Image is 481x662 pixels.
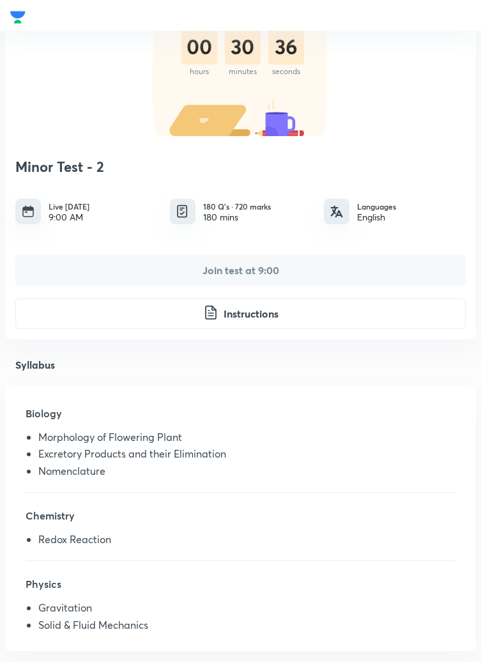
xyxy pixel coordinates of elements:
[225,29,261,65] div: 30
[49,212,89,222] div: 9:00 AM
[49,201,89,212] h6: Live [DATE]
[181,67,217,76] div: hours
[15,255,466,286] button: Join test at 9:00
[203,201,271,212] h6: 180 Q’s · 720 marks
[38,534,455,550] li: Redox Reaction
[38,602,455,619] li: Gravitation
[181,29,217,65] div: 00
[15,298,466,329] button: Instructions
[330,205,343,218] img: languages
[22,205,34,218] img: timing
[38,465,455,482] li: Nomenclature
[225,67,261,76] div: minutes
[268,67,304,76] div: seconds
[26,406,455,431] h5: Biology
[10,8,26,27] img: Company Logo
[15,158,466,175] h3: Minor Test - 2
[174,203,190,219] img: quiz info
[268,29,304,65] div: 36
[38,448,455,465] li: Excretory Products and their Elimination
[203,212,271,222] div: 180 mins
[10,8,26,23] a: Company Logo
[357,212,396,222] div: English
[357,201,396,212] h6: Languages
[26,576,455,602] h5: Physics
[203,305,218,320] img: instruction
[38,619,455,636] li: Solid & Fluid Mechanics
[26,508,455,534] h5: Chemistry
[38,431,455,448] li: Morphology of Flowering Plant
[5,360,476,370] h4: Syllabus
